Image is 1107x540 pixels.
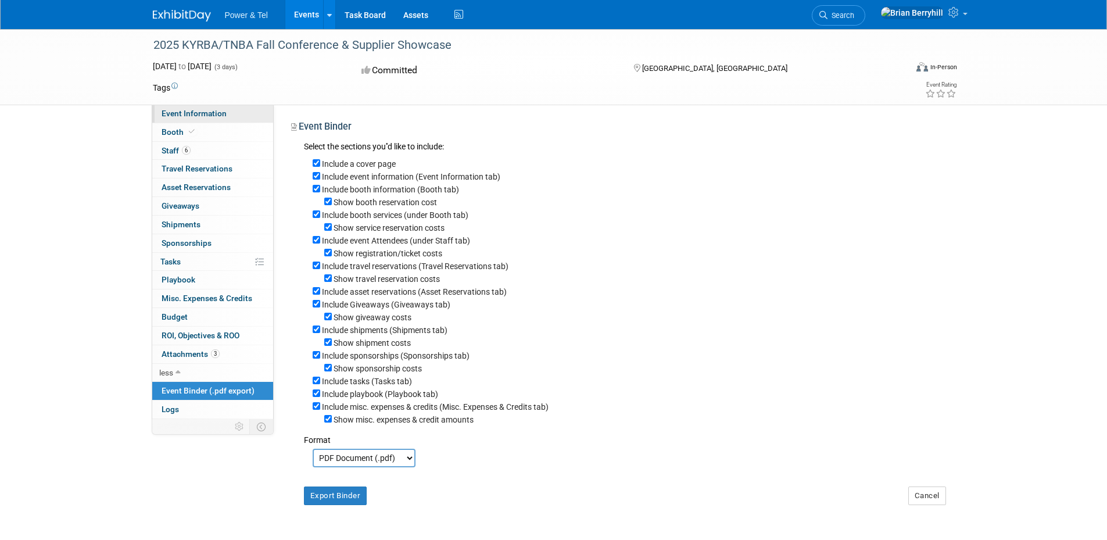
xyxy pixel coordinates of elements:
span: Shipments [162,220,200,229]
span: Booth [162,127,197,137]
span: Event Information [162,109,227,118]
a: Search [812,5,865,26]
div: In-Person [930,63,957,71]
span: Tasks [160,257,181,266]
i: Booth reservation complete [189,128,195,135]
a: Shipments [152,216,273,234]
td: Personalize Event Tab Strip [230,419,250,434]
a: Tasks [152,253,273,271]
label: Show travel reservation costs [334,274,440,284]
span: [DATE] [DATE] [153,62,212,71]
label: Include playbook (Playbook tab) [322,389,438,399]
span: Giveaways [162,201,199,210]
div: Committed [358,60,615,81]
span: Staff [162,146,191,155]
td: Toggle Event Tabs [249,419,273,434]
div: Event Binder [291,120,946,137]
span: 6 [182,146,191,155]
a: less [152,364,273,382]
span: to [177,62,188,71]
label: Show service reservation costs [334,223,445,233]
span: Search [827,11,854,20]
label: Include booth services (under Booth tab) [322,210,468,220]
td: Tags [153,82,178,94]
label: Show booth reservation cost [334,198,437,207]
label: Include Giveaways (Giveaways tab) [322,300,450,309]
img: Brian Berryhill [880,6,944,19]
div: Event Format [838,60,958,78]
label: Show giveaway costs [334,313,411,322]
a: Misc. Expenses & Credits [152,289,273,307]
button: Export Binder [304,487,367,505]
span: Event Binder (.pdf export) [162,386,255,395]
span: Logs [162,405,179,414]
label: Include a cover page [322,159,396,169]
a: Playbook [152,271,273,289]
span: 3 [211,349,220,358]
label: Show misc. expenses & credit amounts [334,415,474,424]
span: Misc. Expenses & Credits [162,294,252,303]
button: Cancel [908,487,946,505]
div: 2025 KYRBA/TNBA Fall Conference & Supplier Showcase [149,35,889,56]
div: Event Rating [925,82,956,88]
img: ExhibitDay [153,10,211,22]
span: (3 days) [213,63,238,71]
a: Giveaways [152,197,273,215]
label: Show sponsorship costs [334,364,422,373]
div: Format [304,425,946,446]
span: Power & Tel [225,10,268,20]
a: Staff6 [152,142,273,160]
span: Playbook [162,275,195,284]
span: ROI, Objectives & ROO [162,331,239,340]
label: Include sponsorships (Sponsorships tab) [322,351,470,360]
span: Budget [162,312,188,321]
a: Travel Reservations [152,160,273,178]
span: [GEOGRAPHIC_DATA], [GEOGRAPHIC_DATA] [642,64,787,73]
a: Event Binder (.pdf export) [152,382,273,400]
span: Attachments [162,349,220,359]
label: Include shipments (Shipments tab) [322,326,447,335]
a: Sponsorships [152,234,273,252]
a: Event Information [152,105,273,123]
label: Include misc. expenses & credits (Misc. Expenses & Credits tab) [322,402,549,412]
label: Include asset reservations (Asset Reservations tab) [322,287,507,296]
label: Include travel reservations (Travel Reservations tab) [322,262,508,271]
a: Asset Reservations [152,178,273,196]
a: Budget [152,308,273,326]
label: Include event Attendees (under Staff tab) [322,236,470,245]
label: Show registration/ticket costs [334,249,442,258]
a: ROI, Objectives & ROO [152,327,273,345]
a: Attachments3 [152,345,273,363]
img: Format-Inperson.png [916,62,928,71]
span: Travel Reservations [162,164,232,173]
a: Booth [152,123,273,141]
label: Show shipment costs [334,338,411,348]
label: Include event information (Event Information tab) [322,172,500,181]
div: Select the sections you''d like to include: [304,141,946,154]
label: Include tasks (Tasks tab) [322,377,412,386]
span: less [159,368,173,377]
label: Include booth information (Booth tab) [322,185,459,194]
span: Asset Reservations [162,183,231,192]
a: Logs [152,400,273,419]
span: Sponsorships [162,238,212,248]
